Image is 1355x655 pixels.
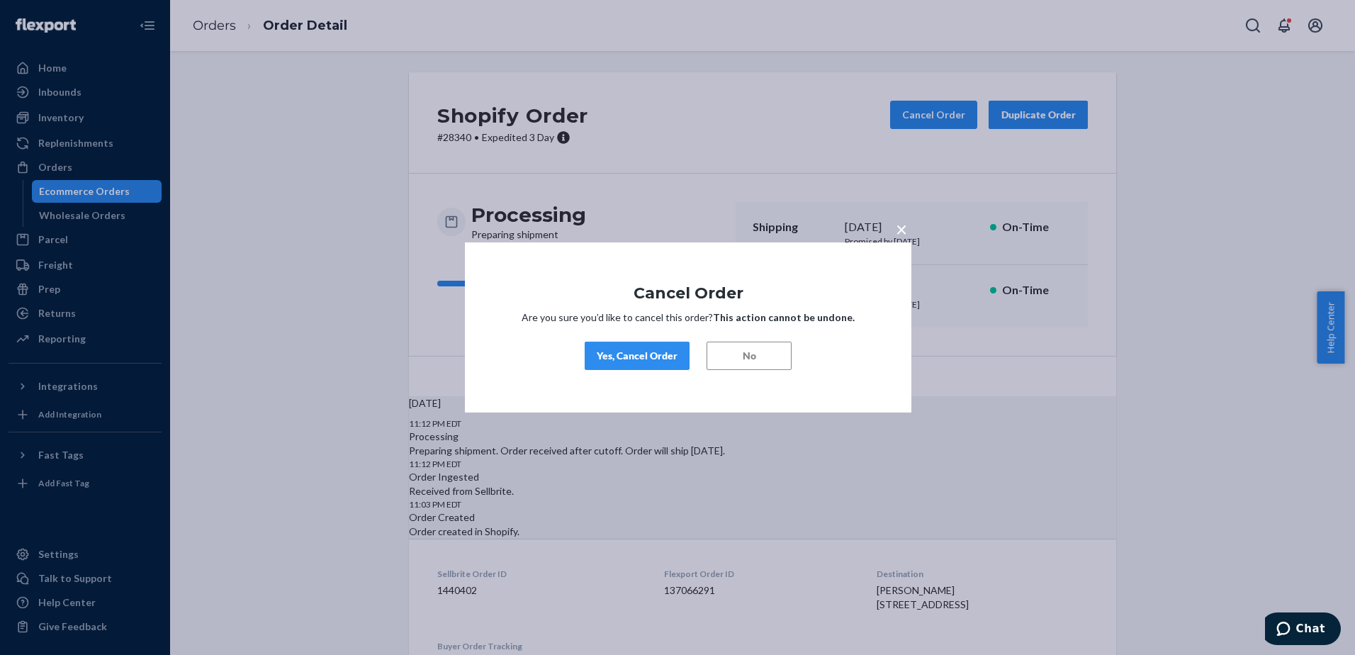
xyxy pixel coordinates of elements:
strong: This action cannot be undone. [713,311,855,323]
iframe: Opens a widget where you can chat to one of our agents [1265,612,1341,648]
div: Yes, Cancel Order [597,349,677,363]
button: No [707,342,792,370]
p: Are you sure you’d like to cancel this order? [507,310,869,325]
h1: Cancel Order [507,285,869,302]
button: Yes, Cancel Order [585,342,690,370]
span: × [896,217,907,241]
